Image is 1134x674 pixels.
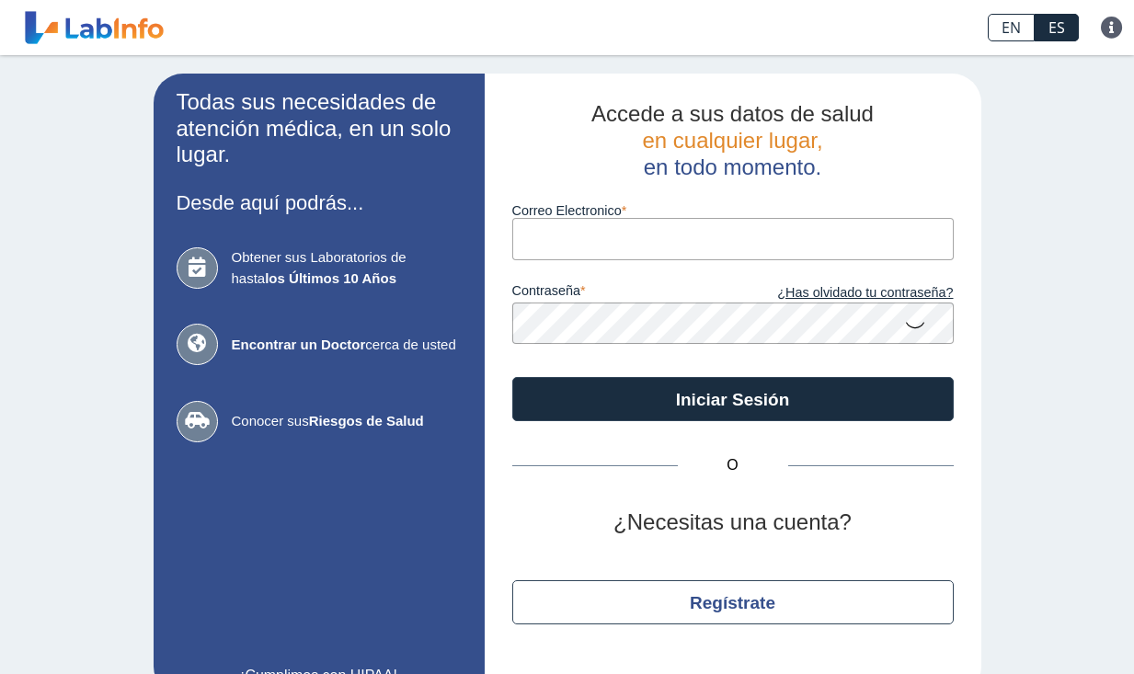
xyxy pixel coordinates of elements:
h2: Todas sus necesidades de atención médica, en un solo lugar. [177,89,462,168]
b: los Últimos 10 Años [265,270,396,286]
h2: ¿Necesitas una cuenta? [512,509,954,536]
a: ES [1035,14,1079,41]
span: Accede a sus datos de salud [591,101,874,126]
button: Iniciar Sesión [512,377,954,421]
b: Encontrar un Doctor [232,337,366,352]
h3: Desde aquí podrás... [177,191,462,214]
span: en todo momento. [644,154,821,179]
label: Correo Electronico [512,203,954,218]
span: Conocer sus [232,411,462,432]
span: O [678,454,788,476]
a: ¿Has olvidado tu contraseña? [733,283,954,303]
a: EN [988,14,1035,41]
b: Riesgos de Salud [309,413,424,428]
span: en cualquier lugar, [642,128,822,153]
span: Obtener sus Laboratorios de hasta [232,247,462,289]
button: Regístrate [512,580,954,624]
span: cerca de usted [232,335,462,356]
label: contraseña [512,283,733,303]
